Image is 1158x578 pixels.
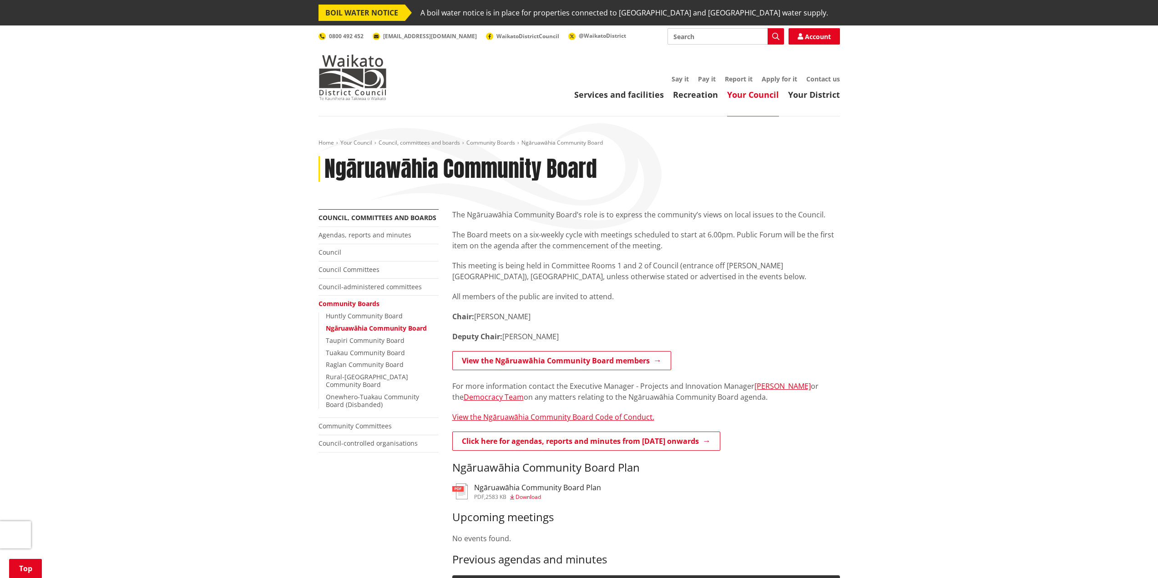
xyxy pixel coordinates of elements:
[319,265,379,274] a: Council Committees
[319,139,334,146] a: Home
[326,360,404,369] a: Raglan Community Board
[319,248,341,256] a: Council
[319,439,418,447] a: Council-controlled organisations
[326,312,403,320] a: Huntly Community Board
[319,231,411,239] a: Agendas, reports and minutes
[452,311,840,322] p: [PERSON_NAME]
[452,533,840,544] p: No events found.
[667,28,784,45] input: Search input
[319,32,364,40] a: 0800 492 452
[452,312,474,322] strong: Chair:
[340,139,372,146] a: Your Council
[521,139,603,146] span: Ngāruawāhia Community Board
[420,5,828,21] span: A boil water notice is in place for properties connected to [GEOGRAPHIC_DATA] and [GEOGRAPHIC_DAT...
[326,348,405,357] a: Tuakau Community Board
[698,75,716,83] a: Pay it
[324,156,597,182] h1: Ngāruawāhia Community Board
[319,139,840,147] nav: breadcrumb
[452,291,840,302] p: All members of the public are invited to attend.
[762,75,797,83] a: Apply for it
[452,553,840,566] h3: Previous agendas and minutes
[486,32,559,40] a: WaikatoDistrictCouncil
[329,32,364,40] span: 0800 492 452
[9,559,42,578] a: Top
[496,32,559,40] span: WaikatoDistrictCouncil
[474,494,601,500] div: ,
[319,5,405,21] span: BOIL WATER NOTICE
[754,381,811,391] a: [PERSON_NAME]
[319,282,422,291] a: Council-administered committees
[319,299,379,308] a: Community Boards
[452,381,840,402] p: For more information contact the Executive Manager - Projects and Innovation Manager or the on an...
[326,336,405,345] a: Taupiri Community Board
[452,332,502,342] strong: Deputy Chair:
[485,493,506,501] span: 2583 KB
[452,260,840,282] p: This meeting is being held in Committee Rooms 1 and 2 of Council (entrance off [PERSON_NAME][GEOG...
[383,32,477,40] span: [EMAIL_ADDRESS][DOMAIN_NAME]
[516,493,541,501] span: Download
[806,75,840,83] a: Contact us
[474,483,601,492] h3: Ngāruawāhia Community Board Plan
[319,55,387,100] img: Waikato District Council - Te Kaunihera aa Takiwaa o Waikato
[568,32,626,40] a: @WaikatoDistrict
[725,75,753,83] a: Report it
[326,392,419,409] a: Onewhero-Tuakau Community Board (Disbanded)
[452,483,468,499] img: document-pdf.svg
[789,28,840,45] a: Account
[574,89,664,100] a: Services and facilities
[452,229,840,251] p: The Board meets on a six-weekly cycle with meetings scheduled to start at 6.00pm. Public Forum wi...
[319,213,436,222] a: Council, committees and boards
[474,493,484,501] span: pdf
[788,89,840,100] a: Your District
[452,511,840,524] h3: Upcoming meetings
[379,139,460,146] a: Council, committees and boards
[464,392,524,402] a: Democracy Team
[672,75,689,83] a: Say it
[326,324,427,332] a: Ngāruawāhia Community Board
[452,461,840,474] h3: Ngāruawāhia Community Board Plan
[452,209,840,220] p: The Ngāruawāhia Community Board’s role is to express the community’s views on local issues to the...
[373,32,477,40] a: [EMAIL_ADDRESS][DOMAIN_NAME]
[319,422,392,430] a: Community Committees
[452,412,654,422] a: View the Ngāruawāhia Community Board Code of Conduct.
[452,331,840,342] p: [PERSON_NAME]
[452,351,671,370] a: View the Ngāruawāhia Community Board members
[466,139,515,146] a: Community Boards
[579,32,626,40] span: @WaikatoDistrict
[727,89,779,100] a: Your Council
[452,483,601,500] a: Ngāruawāhia Community Board Plan pdf,2583 KB Download
[452,432,720,451] a: Click here for agendas, reports and minutes from [DATE] onwards
[673,89,718,100] a: Recreation
[326,372,408,389] a: Rural-[GEOGRAPHIC_DATA] Community Board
